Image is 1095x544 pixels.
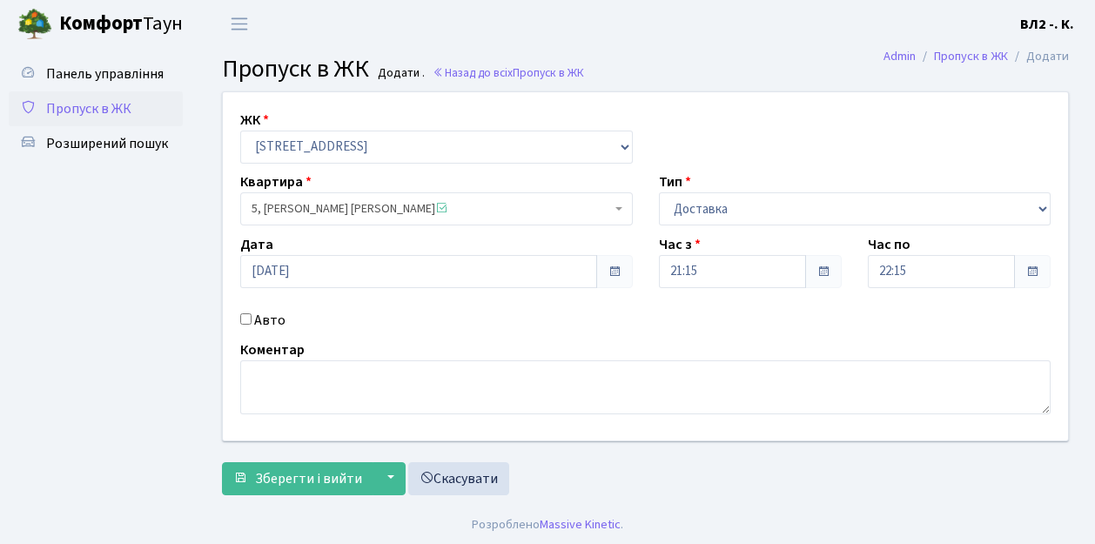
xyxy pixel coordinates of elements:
[59,10,143,37] b: Комфорт
[222,462,373,495] button: Зберегти і вийти
[255,469,362,488] span: Зберегти і вийти
[59,10,183,39] span: Таун
[883,47,916,65] a: Admin
[659,171,691,192] label: Тип
[374,66,425,81] small: Додати .
[240,339,305,360] label: Коментар
[1020,14,1074,35] a: ВЛ2 -. К.
[222,51,369,86] span: Пропуск в ЖК
[9,91,183,126] a: Пропуск в ЖК
[254,310,286,331] label: Авто
[46,134,168,153] span: Розширений пошук
[408,462,509,495] a: Скасувати
[934,47,1008,65] a: Пропуск в ЖК
[240,110,269,131] label: ЖК
[46,99,131,118] span: Пропуск в ЖК
[218,10,261,38] button: Переключити навігацію
[472,515,623,534] div: Розроблено .
[513,64,584,81] span: Пропуск в ЖК
[17,7,52,42] img: logo.png
[252,200,611,218] span: 5, Шалимінова Світлана Миколаївна <span class='la la-check-square text-success'></span>
[9,57,183,91] a: Панель управління
[857,38,1095,75] nav: breadcrumb
[9,126,183,161] a: Розширений пошук
[240,192,633,225] span: 5, Шалимінова Світлана Миколаївна <span class='la la-check-square text-success'></span>
[868,234,910,255] label: Час по
[433,64,584,81] a: Назад до всіхПропуск в ЖК
[1008,47,1069,66] li: Додати
[1020,15,1074,34] b: ВЛ2 -. К.
[540,515,621,534] a: Massive Kinetic
[240,234,273,255] label: Дата
[659,234,701,255] label: Час з
[240,171,312,192] label: Квартира
[46,64,164,84] span: Панель управління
